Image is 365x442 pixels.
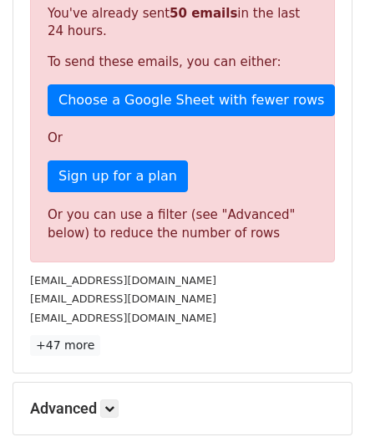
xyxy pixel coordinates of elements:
small: [EMAIL_ADDRESS][DOMAIN_NAME] [30,292,216,305]
div: Or you can use a filter (see "Advanced" below) to reduce the number of rows [48,206,317,243]
a: +47 more [30,335,100,356]
strong: 50 emails [170,6,237,21]
h5: Advanced [30,399,335,418]
iframe: Chat Widget [281,362,365,442]
a: Choose a Google Sheet with fewer rows [48,84,335,116]
a: Sign up for a plan [48,160,188,192]
p: Or [48,130,317,147]
small: [EMAIL_ADDRESS][DOMAIN_NAME] [30,312,216,324]
p: To send these emails, you can either: [48,53,317,71]
small: [EMAIL_ADDRESS][DOMAIN_NAME] [30,274,216,287]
